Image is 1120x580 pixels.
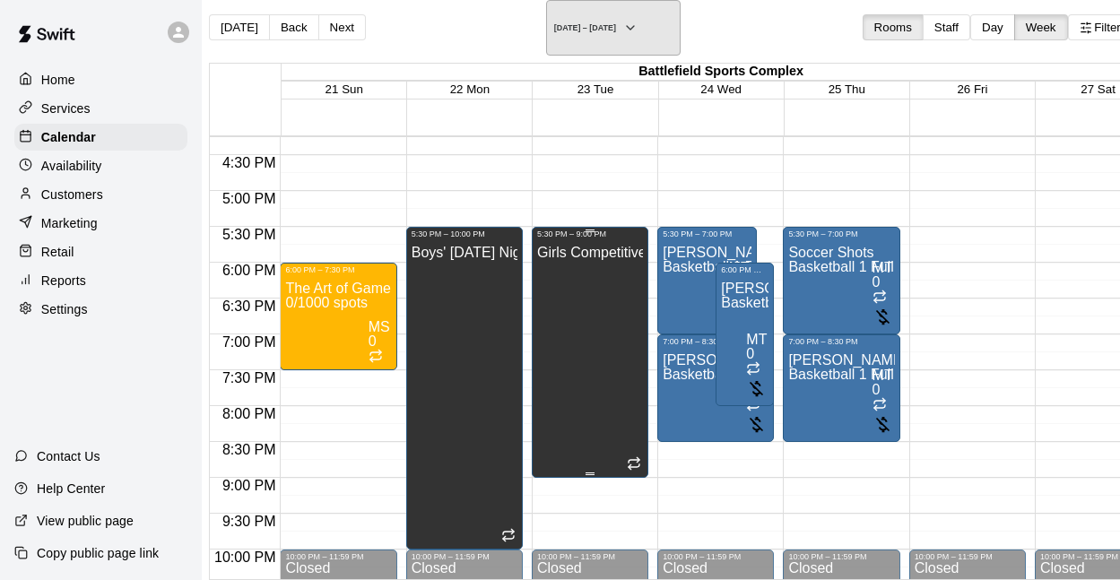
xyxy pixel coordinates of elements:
span: Basketball 1 Full Court Rental [721,295,911,310]
svg: No customers have paid [746,414,767,435]
a: Retail [14,238,187,265]
span: MT [746,332,767,347]
span: Marko Thomas [729,261,750,290]
p: Retail [41,243,74,261]
button: 23 Tue [577,82,614,96]
div: 10:00 PM – 11:59 PM [285,552,391,561]
span: MT [873,260,893,275]
svg: No customers have paid [873,307,893,327]
span: 0 [746,346,754,361]
a: Services [14,95,187,122]
div: 7:00 PM – 8:30 PM [788,337,894,346]
a: Settings [14,296,187,323]
span: Basketball 1 Full Court Rental [663,367,853,382]
span: 6:00 PM [218,263,281,278]
p: Calendar [41,128,96,146]
div: 5:30 PM – 7:00 PM: Michael Garofalo, Swish Basketball [657,227,757,334]
span: Recurring event [873,291,887,307]
p: Home [41,71,75,89]
span: Marko Thomas [873,261,893,290]
span: 10:00 PM [210,550,280,565]
button: 26 Fri [957,82,987,96]
p: View public page [37,512,134,530]
span: 0 [873,274,881,290]
span: 7:00 PM [218,334,281,350]
div: 5:30 PM – 9:00 PM [537,229,643,238]
span: MT [729,260,750,275]
svg: No customers have paid [746,378,767,399]
span: Marko Thomas [873,368,893,397]
span: Basketball 1 Full Court Rental [663,259,853,274]
div: 10:00 PM – 11:59 PM [915,552,1020,561]
button: Day [970,14,1015,40]
button: 25 Thu [829,82,865,96]
p: Settings [41,300,88,318]
span: 9:00 PM [218,478,281,493]
p: Services [41,100,91,117]
div: 7:00 PM – 8:30 PM: Danny T - Badminton [657,334,774,442]
div: 6:00 PM – 7:30 PM [285,265,391,274]
p: Marketing [41,214,98,232]
p: Contact Us [37,447,100,465]
span: Basketball 1 Full Court Rental [788,259,978,274]
span: 8:30 PM [218,442,281,457]
span: Milan Smiljanic [369,320,390,349]
p: Customers [41,186,103,203]
span: Recurring event [501,530,516,545]
p: Reports [41,272,86,290]
button: 22 Mon [450,82,490,96]
span: Recurring event [746,399,760,414]
div: 5:30 PM – 10:00 PM [412,229,517,238]
button: Rooms [863,14,924,40]
a: Calendar [14,124,187,151]
a: Marketing [14,210,187,237]
div: 5:30 PM – 9:00 PM: Girls Competitive Rec. League Games [532,227,648,478]
button: Back [269,14,319,40]
span: Basketball 1 Full Court Rental [788,367,978,382]
span: 8:00 PM [218,406,281,421]
div: 10:00 PM – 11:59 PM [663,552,768,561]
div: 6:00 PM – 8:00 PM [721,265,768,274]
svg: No customers have paid [873,414,893,435]
button: 21 Sun [326,82,363,96]
button: Next [318,14,366,40]
span: 0/1000 spots filled [285,295,368,310]
span: 4:30 PM [218,155,281,170]
span: MS [369,319,390,334]
span: 7:30 PM [218,370,281,385]
button: [DATE] [209,14,270,40]
span: Recurring event [627,458,641,473]
p: Help Center [37,480,105,498]
span: Marko Thomas [746,333,767,361]
div: Milan Smiljanic [369,320,390,334]
button: 24 Wed [700,82,742,96]
div: 10:00 PM – 11:59 PM [412,552,517,561]
div: Marko Thomas [729,261,750,275]
div: Marko Thomas [873,368,893,383]
div: 6:00 PM – 7:30 PM: The Art of Game - Sunday European Elite Basketball Program [280,263,396,370]
span: Recurring event [746,363,760,378]
p: Availability [41,157,102,175]
span: MT [873,368,893,383]
button: 27 Sat [1081,82,1116,96]
a: Reports [14,267,187,294]
span: 6:30 PM [218,299,281,314]
span: 5:00 PM [218,191,281,206]
div: 5:30 PM – 7:00 PM: Soccer Shots [783,227,899,334]
div: 10:00 PM – 11:59 PM [537,552,643,561]
a: Home [14,66,187,93]
span: 0 [369,333,377,349]
div: 6:00 PM – 8:00 PM: Laskey/Metz Pickleball [716,263,774,406]
div: Customers [14,181,187,208]
a: Availability [14,152,187,179]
